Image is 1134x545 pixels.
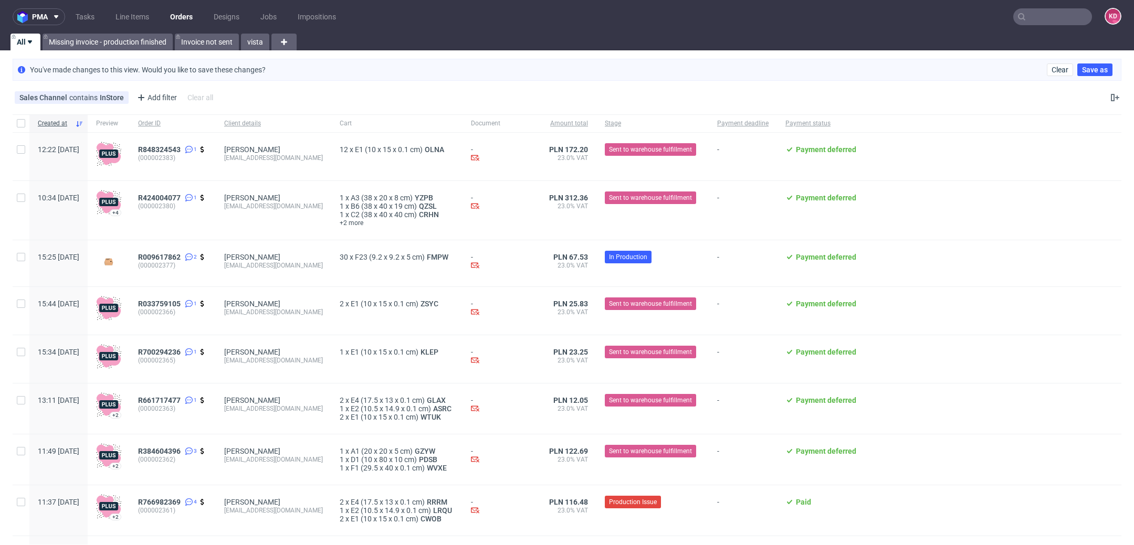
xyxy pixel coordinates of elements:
[340,404,454,413] div: x
[471,145,532,164] div: -
[138,348,183,356] a: R700294236
[1047,63,1073,76] button: Clear
[340,300,454,308] div: x
[340,506,454,515] div: x
[549,455,588,464] span: 23.0% VAT
[717,396,769,421] span: -
[796,348,856,356] span: Payment deferred
[417,455,439,464] a: PDSB
[549,498,588,506] span: PLN 116.48
[183,300,197,308] a: 1
[549,119,588,128] span: Amount total
[38,498,79,506] span: 11:37 [DATE]
[185,90,215,105] div: Clear all
[69,8,101,25] a: Tasks
[351,455,417,464] span: D1 (10 x 80 x 10 cm)
[340,396,344,404] span: 2
[96,443,121,468] img: plus-icon.676465ae8f3a83198b3f.png
[413,447,437,455] span: GZYW
[17,11,32,23] img: logo
[549,447,588,455] span: PLN 122.69
[340,202,454,210] div: x
[717,119,769,128] span: Payment deadline
[796,253,856,261] span: Payment deferred
[340,219,454,227] a: +2 more
[717,194,769,227] span: -
[549,194,588,202] span: PLN 312.36
[340,202,344,210] span: 1
[183,348,197,356] a: 1
[224,404,323,413] div: [EMAIL_ADDRESS][DOMAIN_NAME]
[425,253,450,261] a: FMPW
[183,447,197,455] a: 3
[340,464,344,472] span: 1
[340,348,454,356] div: x
[1082,66,1108,73] span: Save as
[112,514,119,520] div: +2
[425,464,449,472] span: WVXE
[355,253,425,261] span: F23 (9.2 x 9.2 x 5 cm)
[340,515,344,523] span: 2
[224,498,280,506] a: [PERSON_NAME]
[609,252,647,262] span: In Production
[717,447,769,472] span: -
[413,194,435,202] span: YZPB
[340,348,344,356] span: 1
[609,347,692,357] span: Sent to warehouse fulfillment
[549,145,588,154] span: PLN 172.20
[351,515,418,523] span: E1 (10 x 15 x 0.1 cm)
[423,145,446,154] span: OLNA
[351,300,418,308] span: E1 (10 x 15 x 0.1 cm)
[224,145,280,154] a: [PERSON_NAME]
[19,93,69,102] span: Sales Channel
[138,498,183,506] a: R766982369
[471,300,532,318] div: -
[340,498,344,506] span: 2
[138,348,181,356] span: R700294236
[796,498,811,506] span: Paid
[1052,66,1068,73] span: Clear
[717,253,769,274] span: -
[605,119,700,128] span: Stage
[96,295,121,320] img: plus-icon.676465ae8f3a83198b3f.png
[224,261,323,270] div: [EMAIL_ADDRESS][DOMAIN_NAME]
[417,202,439,210] a: QZSL
[340,506,344,515] span: 1
[96,494,121,519] img: plus-icon.676465ae8f3a83198b3f.png
[38,396,79,404] span: 13:11 [DATE]
[138,300,183,308] a: R033759105
[138,119,207,128] span: Order ID
[133,89,179,106] div: Add filter
[340,447,344,455] span: 1
[38,300,79,308] span: 15:44 [DATE]
[183,145,197,154] a: 1
[431,506,454,515] a: LRQU
[96,392,121,417] img: plus-icon.676465ae8f3a83198b3f.png
[224,308,323,316] div: [EMAIL_ADDRESS][DOMAIN_NAME]
[340,119,454,128] span: Cart
[138,396,181,404] span: R661717477
[183,396,197,404] a: 1
[138,498,181,506] span: R766982369
[549,506,588,515] span: 23.0% VAT
[785,119,856,128] span: Payment status
[351,498,425,506] span: E4 (17.5 x 13 x 0.1 cm)
[138,253,181,261] span: R009617862
[425,396,448,404] span: GLAX
[96,141,121,166] img: plus-icon.676465ae8f3a83198b3f.png
[38,145,79,154] span: 12:22 [DATE]
[138,145,181,154] span: R848324543
[241,34,269,50] a: vista
[340,464,454,472] div: x
[1106,9,1120,24] figcaption: KD
[471,194,532,212] div: -
[340,210,344,219] span: 1
[340,498,454,506] div: x
[96,119,121,128] span: Preview
[340,413,344,421] span: 2
[291,8,342,25] a: Impositions
[38,194,79,202] span: 10:34 [DATE]
[351,202,417,210] span: B6 (38 x 40 x 19 cm)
